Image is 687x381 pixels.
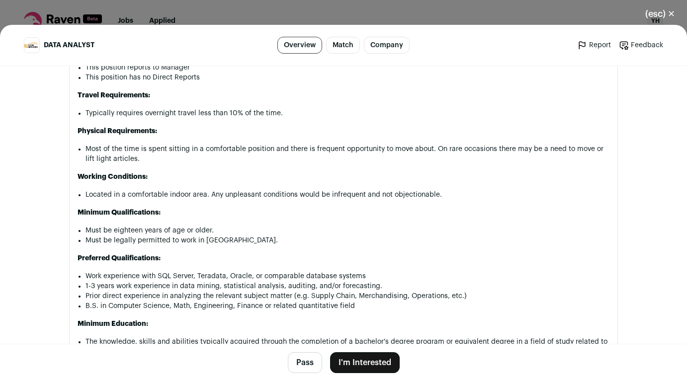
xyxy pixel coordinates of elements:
li: Prior direct experience in analyzing the relevant subject matter (e.g. Supply Chain, Merchandisin... [86,291,609,301]
li: Typically requires overnight travel less than 10% of the time. [86,108,609,118]
span: DATA ANALYST [44,40,94,50]
button: Pass [288,352,322,373]
li: This postion reports to Manager [86,63,609,73]
button: I'm Interested [330,352,400,373]
strong: Preferred Qualifications: [78,255,161,262]
button: Close modal [633,3,687,25]
strong: Minimum Qualifications: [78,209,161,216]
li: Located in a comfortable indoor area. Any unpleasant conditions would be infrequent and not objec... [86,190,609,200]
a: Feedback [619,40,663,50]
li: The knowledge, skills and abilities typically acquired through the completion of a bachelor's deg... [86,337,609,357]
li: Must be legally permitted to work in [GEOGRAPHIC_DATA]. [86,235,609,245]
li: B.S. in Computer Science, Math, Engineering, Finance or related quantitative field [86,301,609,311]
li: Most of the time is spent sitting in a comfortable position and there is frequent opportunity to ... [86,144,609,164]
li: This position has no Direct Reports [86,73,609,82]
li: Must be eighteen years of age or older. [86,226,609,235]
a: Company [364,37,410,54]
a: Overview [277,37,322,54]
li: Work experience with SQL Server, Teradata, Oracle, or comparable database systems [86,271,609,281]
strong: Travel Requirements: [78,92,150,99]
a: Report [577,40,611,50]
li: 1-3 years work experience in data mining, statistical analysis, auditing, and/or forecasting. [86,281,609,291]
strong: Working Conditions: [78,173,148,180]
strong: Physical Requirements: [78,128,157,135]
img: b19a57a6c75b3c8b5b7ed0dac4746bee61d00479f95ee46018fec310dc2ae26e.jpg [24,38,39,53]
strong: Minimum Education: [78,320,148,327]
a: Match [326,37,360,54]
